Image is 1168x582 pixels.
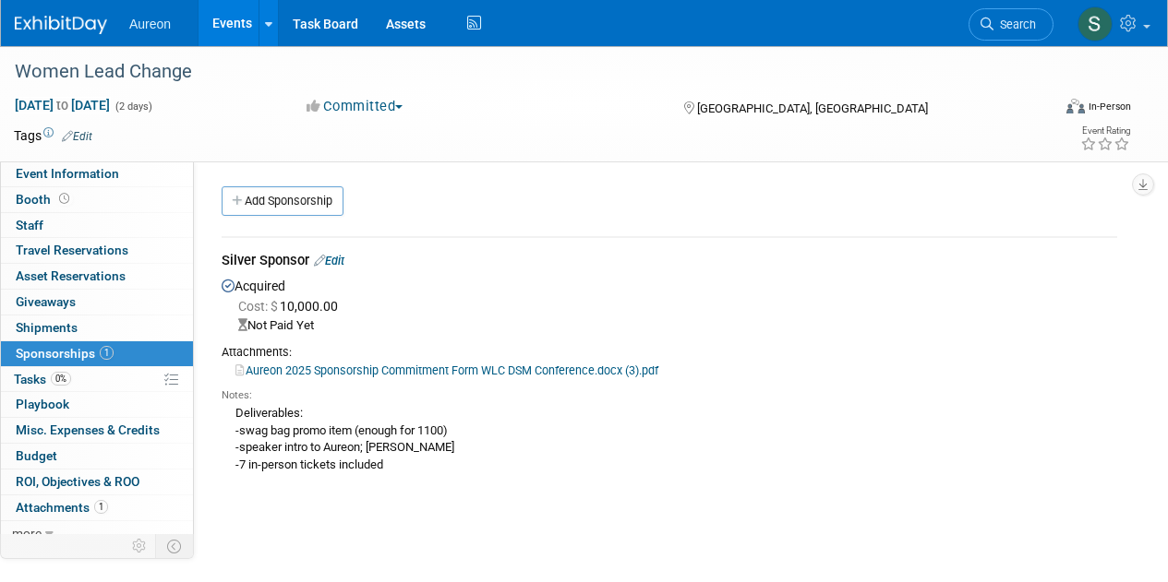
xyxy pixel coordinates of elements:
a: Edit [314,254,344,267]
span: Search [993,18,1036,31]
span: Aureon [129,17,171,31]
a: Budget [1,444,193,469]
span: Booth [16,192,73,207]
button: Committed [300,97,410,116]
div: Notes: [222,388,1117,403]
a: Tasks0% [1,367,193,392]
span: Staff [16,218,43,232]
td: Tags [14,126,92,145]
span: Shipments [16,320,78,335]
td: Personalize Event Tab Strip [124,534,156,558]
span: Travel Reservations [16,243,128,257]
a: Staff [1,213,193,238]
div: Attachments: [222,344,1117,361]
div: Women Lead Change [8,55,1036,89]
span: (2 days) [114,101,152,113]
span: ROI, Objectives & ROO [16,474,139,489]
a: Playbook [1,392,193,417]
div: In-Person [1088,100,1131,113]
span: Attachments [16,500,108,515]
img: Format-Inperson.png [1066,99,1085,113]
a: Giveaways [1,290,193,315]
a: Booth [1,187,193,212]
span: more [12,526,42,540]
td: Toggle Event Tabs [156,534,194,558]
a: Search [969,8,1054,41]
span: 1 [94,500,108,514]
a: Add Sponsorship [222,186,343,216]
span: Giveaways [16,294,76,309]
div: Deliverables: -swag bag promo item (enough for 1100) -speaker intro to Aureon; [PERSON_NAME] -7 i... [222,403,1117,473]
a: Edit [62,130,92,143]
a: Event Information [1,161,193,186]
span: to [54,98,71,113]
div: Event Format [968,96,1131,124]
span: Tasks [14,372,71,386]
span: 10,000.00 [238,299,345,314]
span: Cost: $ [238,299,280,314]
a: Attachments1 [1,495,193,520]
span: Playbook [16,397,69,411]
div: Acquired [222,274,1117,479]
span: 1 [100,346,114,360]
a: Aureon 2025 Sponsorship Commitment Form WLC DSM Conference.docx (3).pdf [235,363,658,377]
div: Not Paid Yet [238,317,1117,335]
span: [DATE] [DATE] [14,97,111,113]
a: more [1,521,193,546]
a: Asset Reservations [1,264,193,289]
div: Silver Sponsor [222,251,1117,274]
a: Shipments [1,315,193,340]
a: Misc. Expenses & Credits [1,418,193,443]
span: Booth not reserved yet [55,192,73,206]
span: Misc. Expenses & Credits [16,422,160,437]
span: Sponsorships [16,346,114,361]
span: 0% [51,372,71,386]
span: Asset Reservations [16,268,126,283]
img: Sophia Millang [1078,6,1113,42]
a: Travel Reservations [1,238,193,263]
a: Sponsorships1 [1,341,193,366]
span: Budget [16,448,57,463]
img: ExhibitDay [15,16,107,34]
div: Event Rating [1080,126,1130,136]
span: Event Information [16,166,119,181]
a: ROI, Objectives & ROO [1,469,193,494]
span: [GEOGRAPHIC_DATA], [GEOGRAPHIC_DATA] [697,101,928,115]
